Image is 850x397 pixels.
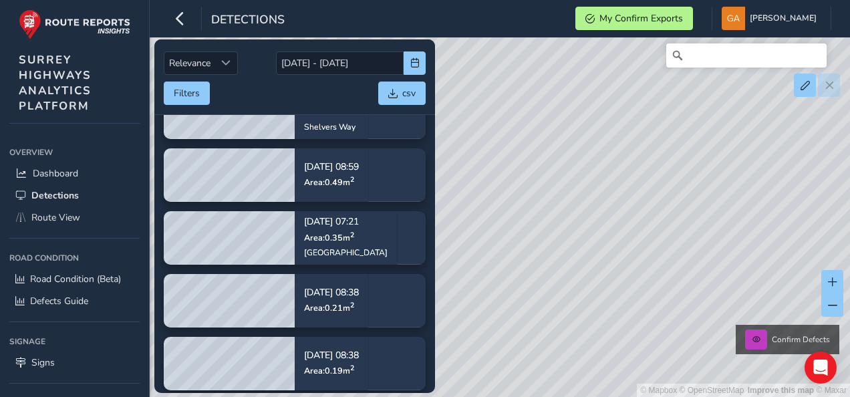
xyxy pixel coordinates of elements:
div: [GEOGRAPHIC_DATA] [304,247,388,258]
span: Area: 0.35 m [304,232,354,243]
span: Detections [31,189,79,202]
div: Open Intercom Messenger [805,352,837,384]
a: Detections [9,184,140,207]
sup: 2 [350,174,354,184]
span: Route View [31,211,80,224]
span: Area: 0.49 m [304,176,354,188]
img: rr logo [19,9,130,39]
span: Relevance [164,52,215,74]
p: [DATE] 07:21 [304,218,388,227]
div: Sort by Date [215,52,237,74]
p: [DATE] 08:38 [304,351,359,360]
button: csv [378,82,426,105]
a: Dashboard [9,162,140,184]
a: Signs [9,352,140,374]
p: [DATE] 08:59 [304,162,359,172]
span: [PERSON_NAME] [750,7,817,30]
span: Area: 0.21 m [304,302,354,313]
span: Area: 0.19 m [304,365,354,376]
span: Road Condition (Beta) [30,273,121,285]
a: Defects Guide [9,290,140,312]
img: diamond-layout [722,7,745,30]
span: Signs [31,356,55,369]
span: Detections [211,11,285,30]
span: Confirm Defects [772,334,830,345]
span: Defects Guide [30,295,88,307]
div: Shelvers Way [304,122,359,132]
input: Search [666,43,827,68]
span: csv [402,87,416,100]
span: SURREY HIGHWAYS ANALYTICS PLATFORM [19,52,92,114]
button: [PERSON_NAME] [722,7,821,30]
button: Filters [164,82,210,105]
div: Road Condition [9,248,140,268]
p: [DATE] 08:38 [304,288,359,297]
sup: 2 [350,230,354,240]
a: Road Condition (Beta) [9,268,140,290]
span: My Confirm Exports [599,12,683,25]
div: Overview [9,142,140,162]
sup: 2 [350,300,354,310]
sup: 2 [350,363,354,373]
span: Dashboard [33,167,78,180]
div: Signage [9,332,140,352]
a: Route View [9,207,140,229]
button: My Confirm Exports [575,7,693,30]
